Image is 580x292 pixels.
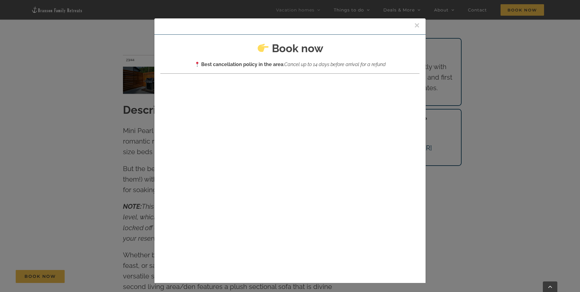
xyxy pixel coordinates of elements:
button: Close [414,21,420,30]
strong: Book now [272,42,323,55]
img: 📍 [195,62,200,67]
p: : [160,61,420,68]
em: Cancel up to 14 days before arrival for a refund [284,62,386,67]
img: 👉 [258,43,269,53]
strong: Best cancellation policy in the area [201,62,283,67]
